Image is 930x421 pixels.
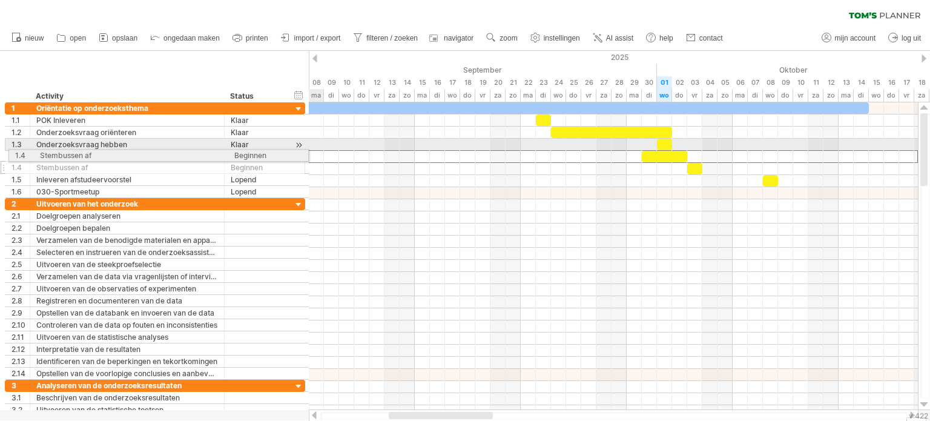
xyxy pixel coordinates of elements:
div: donderdag, 11 September 2025 [354,89,369,102]
div: Opstellen van de databank en invoeren van de data [36,307,218,319]
div: donderdag, 11 September 2025 [354,76,369,89]
div: dinsdag, 9 September 2025 [324,89,339,102]
div: 2.2 [12,222,30,234]
a: help [643,30,677,46]
a: contact [683,30,727,46]
a: mijn account [819,30,879,46]
div: maandag, 13 Oktober 2025 [839,89,854,102]
a: import / export [278,30,345,46]
div: woensdag, 15 Oktober 2025 [869,89,884,102]
div: zondag, 5 Oktober 2025 [717,76,733,89]
div: Status [230,90,279,102]
div: maandag, 8 September 2025 [309,76,324,89]
div: woensdag, 10 September 2025 [339,76,354,89]
div: dinsdag, 30 September 2025 [642,89,657,102]
div: vrijdag, 10 Oktober 2025 [793,76,808,89]
div: dinsdag, 23 September 2025 [536,76,551,89]
div: Doelgroepen analyseren [36,210,218,222]
span: opslaan [112,34,137,42]
div: donderdag, 16 Oktober 2025 [884,76,899,89]
span: nieuw [25,34,44,42]
a: nieuw [8,30,47,46]
div: zaterdag, 27 September 2025 [596,89,612,102]
div: 2.13 [12,356,30,367]
div: Oriëntatie op onderzoeksthema [36,102,218,114]
div: donderdag, 18 September 2025 [460,89,475,102]
div: donderdag, 25 September 2025 [566,89,581,102]
div: 1.2 [12,127,30,138]
div: 1 [12,102,30,114]
div: zaterdag, 11 Oktober 2025 [808,76,823,89]
div: Analyseren van de onderzoeksresultaten [36,380,218,391]
div: Registreren en documenteren van de data [36,295,218,307]
div: woensdag, 8 Oktober 2025 [763,89,778,102]
div: 2.5 [12,259,30,270]
div: Beschrijven van de onderzoeksresultaten [36,392,218,403]
div: zondag, 12 Oktober 2025 [823,89,839,102]
div: donderdag, 2 Oktober 2025 [672,76,687,89]
div: Selecteren en instrueren van de onderzoeksassistenten [36,247,218,258]
div: vrijdag, 12 September 2025 [369,89,384,102]
div: zaterdag, 4 Oktober 2025 [702,76,717,89]
div: dinsdag, 30 September 2025 [642,76,657,89]
div: maandag, 6 Oktober 2025 [733,76,748,89]
div: donderdag, 16 Oktober 2025 [884,89,899,102]
span: log uit [902,34,921,42]
div: zondag, 28 September 2025 [612,76,627,89]
div: 1.3 [12,139,30,150]
div: 3 [12,380,30,391]
div: vrijdag, 17 Oktober 2025 [899,89,914,102]
div: zondag, 5 Oktober 2025 [717,89,733,102]
div: dinsdag, 7 Oktober 2025 [748,76,763,89]
div: maandag, 22 September 2025 [521,89,536,102]
a: open [53,30,90,46]
span: zoom [500,34,517,42]
div: donderdag, 9 Oktober 2025 [778,76,793,89]
div: 2.11 [12,331,30,343]
div: dinsdag, 7 Oktober 2025 [748,89,763,102]
span: AI assist [606,34,633,42]
div: 2.12 [12,343,30,355]
div: dinsdag, 23 September 2025 [536,89,551,102]
span: help [659,34,673,42]
div: woensdag, 8 Oktober 2025 [763,76,778,89]
div: vrijdag, 26 September 2025 [581,89,596,102]
div: Toon legenda [906,417,926,421]
div: Uitvoeren van de steekproefselectie [36,259,218,270]
div: vrijdag, 19 September 2025 [475,89,490,102]
a: opslaan [96,30,141,46]
div: 3.1 [12,392,30,403]
div: 1.5 [12,174,30,185]
div: Onderzoeksvraag oriënteren [36,127,218,138]
span: open [70,34,86,42]
div: zondag, 12 Oktober 2025 [823,76,839,89]
span: printen [246,34,268,42]
div: POK Inleveren [36,114,218,126]
a: log uit [885,30,925,46]
div: Klaar [231,127,280,138]
div: zaterdag, 13 September 2025 [384,76,400,89]
div: donderdag, 2 Oktober 2025 [672,89,687,102]
div: donderdag, 9 Oktober 2025 [778,89,793,102]
div: 1.4 [12,162,30,173]
div: woensdag, 17 September 2025 [445,89,460,102]
div: 2.7 [12,283,30,294]
div: vrijdag, 26 September 2025 [581,76,596,89]
div: zaterdag, 11 Oktober 2025 [808,89,823,102]
div: Lopend [231,186,280,197]
div: zaterdag, 18 Oktober 2025 [914,76,929,89]
div: Beginnen [231,162,280,173]
div: maandag, 15 September 2025 [415,76,430,89]
div: Lopend [231,174,280,185]
div: maandag, 29 September 2025 [627,89,642,102]
div: Identificeren van de beperkingen en tekortkomingen [36,356,218,367]
div: zondag, 28 September 2025 [612,89,627,102]
div: 2.6 [12,271,30,282]
div: woensdag, 1 Oktober 2025 [657,76,672,89]
div: woensdag, 17 September 2025 [445,76,460,89]
div: woensdag, 1 Oktober 2025 [657,89,672,102]
div: 1.1 [12,114,30,126]
div: maandag, 15 September 2025 [415,89,430,102]
div: maandag, 13 Oktober 2025 [839,76,854,89]
span: instellingen [544,34,580,42]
